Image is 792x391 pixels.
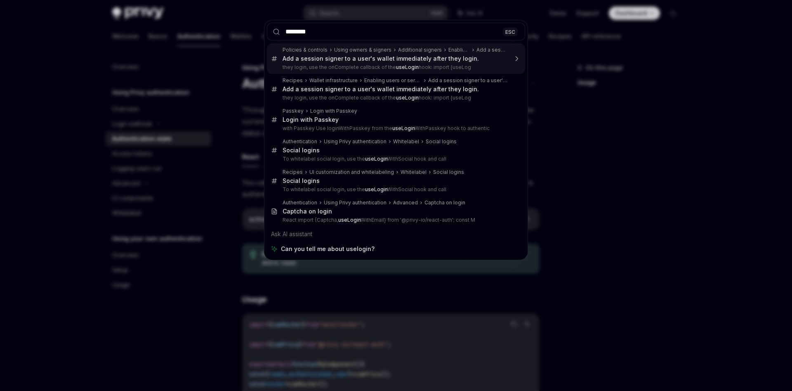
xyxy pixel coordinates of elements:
[365,186,387,192] b: useLogin
[503,27,518,36] div: ESC
[283,85,479,93] div: Add a session signer to a user's wallet immediately after they login.
[448,47,470,53] div: Enabling users or servers to execute transactions
[428,77,508,84] div: Add a session signer to a user's wallet immediately after they login.
[283,108,304,114] div: Passkey
[393,199,418,206] div: Advanced
[364,77,422,84] div: Enabling users or servers to execute transactions
[310,108,357,114] div: Login with Passkey
[283,138,317,145] div: Authentication
[283,116,339,123] div: Login with Passkey
[424,199,465,206] div: Captcha on login
[365,156,387,162] b: useLogin
[334,47,391,53] div: Using owners & signers
[283,156,508,162] p: To whitelabel social login, use the WithSocial hook and call
[283,208,332,215] div: Captcha on login
[283,199,317,206] div: Authentication
[283,186,508,193] p: To whitelabel social login, use the WithSocial hook and call
[283,147,320,154] div: Social logins
[324,199,387,206] div: Using Privy authentication
[283,95,508,101] p: they login, use the onComplete callback of the hook: import {useLog
[401,169,427,175] div: Whitelabel
[338,217,361,223] b: useLogin
[283,55,479,62] div: Add a session signer to a user's wallet immediately after they login.
[281,245,375,253] span: Can you tell me about uselogin?
[433,169,464,175] div: Social logins
[396,64,419,70] b: useLogin
[309,77,358,84] div: Wallet infrastructure
[324,138,387,145] div: Using Privy authentication
[283,47,328,53] div: Policies & controls
[396,95,419,101] b: useLogin
[398,47,442,53] div: Additional signers
[426,138,457,145] div: Social logins
[283,177,320,185] div: Social logins
[283,125,508,132] p: with Passkey Use loginWithPasskey from the WithPasskey hook to authentic
[392,125,415,131] b: useLogin
[283,77,303,84] div: Recipes
[393,138,419,145] div: Whitelabel
[309,169,394,175] div: UI customization and whitelabeling
[283,169,303,175] div: Recipes
[283,64,508,71] p: they login, use the onComplete callback of the hook: import {useLog
[283,217,508,223] p: React import {Captcha, WithEmail} from '@privy-io/react-auth'; const M
[267,227,525,242] div: Ask AI assistant
[476,47,508,53] div: Add a session signer to a user's wallet immediately after they login.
